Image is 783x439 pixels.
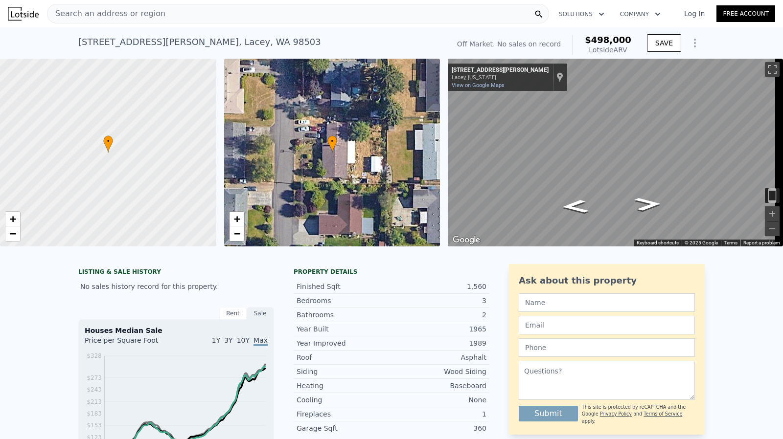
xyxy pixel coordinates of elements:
[391,423,486,433] div: 360
[644,411,682,417] a: Terms of Service
[78,35,321,49] div: [STREET_ADDRESS][PERSON_NAME] , Lacey , WA 98503
[685,240,718,245] span: © 2025 Google
[448,59,783,246] div: Street View
[297,367,391,376] div: Siding
[230,226,244,241] a: Zoom out
[247,307,274,320] div: Sale
[224,336,232,344] span: 3Y
[8,7,39,21] img: Lotside
[85,326,268,335] div: Houses Median Sale
[452,82,505,88] a: View on Google Maps
[450,234,483,246] img: Google
[297,381,391,391] div: Heating
[87,398,102,405] tspan: $213
[519,406,578,421] button: Submit
[87,386,102,393] tspan: $243
[327,137,337,146] span: •
[10,227,16,240] span: −
[585,35,631,45] span: $498,000
[87,410,102,417] tspan: $183
[103,135,113,153] div: •
[452,74,549,81] div: Lacey, [US_STATE]
[556,72,563,83] a: Show location on map
[550,197,600,217] path: Go North, Shirley St SE
[85,335,176,351] div: Price per Square Foot
[297,296,391,306] div: Bedrooms
[87,352,102,359] tspan: $328
[452,66,549,74] div: [STREET_ADDRESS][PERSON_NAME]
[294,268,489,276] div: Property details
[391,282,486,291] div: 1,560
[519,293,695,312] input: Name
[765,188,780,203] button: Toggle motion tracking
[647,34,681,52] button: SAVE
[623,194,673,214] path: Go South, Shirley St SE
[297,324,391,334] div: Year Built
[297,395,391,405] div: Cooling
[612,5,668,23] button: Company
[78,278,274,295] div: No sales history record for this property.
[103,137,113,146] span: •
[448,59,783,246] div: Map
[230,212,244,226] a: Zoom in
[297,310,391,320] div: Bathrooms
[672,9,716,19] a: Log In
[219,307,247,320] div: Rent
[233,213,240,225] span: +
[5,212,20,226] a: Zoom in
[212,336,220,344] span: 1Y
[391,296,486,306] div: 3
[327,135,337,153] div: •
[765,221,780,236] button: Zoom out
[457,39,561,49] div: Off Market. No sales on record
[297,338,391,348] div: Year Improved
[297,352,391,362] div: Roof
[297,282,391,291] div: Finished Sqft
[391,310,486,320] div: 2
[237,336,250,344] span: 10Y
[87,374,102,381] tspan: $273
[253,336,268,346] span: Max
[551,5,612,23] button: Solutions
[685,33,705,53] button: Show Options
[724,240,737,245] a: Terms
[765,206,780,221] button: Zoom in
[743,240,780,245] a: Report a problem
[391,352,486,362] div: Asphalt
[47,8,165,20] span: Search an address or region
[391,367,486,376] div: Wood Siding
[716,5,775,22] a: Free Account
[233,227,240,240] span: −
[5,226,20,241] a: Zoom out
[391,395,486,405] div: None
[297,409,391,419] div: Fireplaces
[391,409,486,419] div: 1
[582,404,695,425] div: This site is protected by reCAPTCHA and the Google and apply.
[600,411,632,417] a: Privacy Policy
[519,274,695,287] div: Ask about this property
[637,240,679,246] button: Keyboard shortcuts
[765,62,780,77] button: Toggle fullscreen view
[10,213,16,225] span: +
[585,45,631,55] div: Lotside ARV
[519,316,695,334] input: Email
[297,423,391,433] div: Garage Sqft
[519,338,695,357] input: Phone
[450,234,483,246] a: Open this area in Google Maps (opens a new window)
[391,324,486,334] div: 1965
[391,338,486,348] div: 1989
[78,268,274,278] div: LISTING & SALE HISTORY
[87,422,102,429] tspan: $153
[391,381,486,391] div: Baseboard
